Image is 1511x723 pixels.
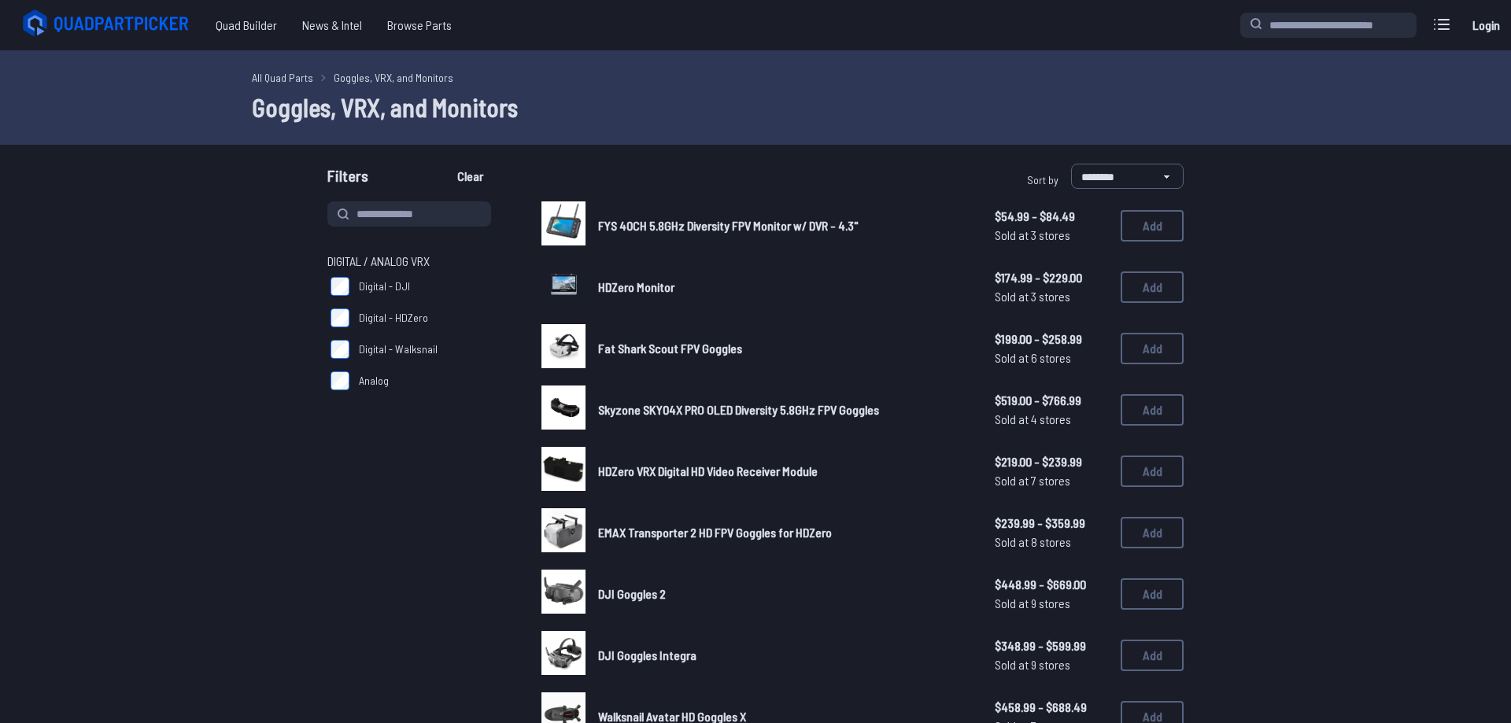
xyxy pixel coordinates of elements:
[541,263,586,312] a: image
[598,585,970,603] a: DJI Goggles 2
[1467,9,1505,41] a: Login
[598,523,970,542] a: EMAX Transporter 2 HD FPV Goggles for HDZero
[541,631,586,680] a: image
[598,402,879,417] span: Skyzone SKY04X PRO OLED Diversity 5.8GHz FPV Goggles
[598,400,970,419] a: Skyzone SKY04X PRO OLED Diversity 5.8GHz FPV Goggles
[598,646,970,665] a: DJI Goggles Integra
[598,463,818,478] span: HDZero VRX Digital HD Video Receiver Module
[541,570,586,618] a: image
[598,462,970,481] a: HDZero VRX Digital HD Video Receiver Module
[541,447,586,496] a: image
[541,385,586,430] img: image
[598,586,666,601] span: DJI Goggles 2
[541,508,586,552] img: image
[995,533,1108,551] span: Sold at 8 stores
[995,349,1108,367] span: Sold at 6 stores
[995,452,1108,471] span: $219.00 - $239.99
[334,69,453,86] a: Goggles, VRX, and Monitors
[252,88,1259,126] h1: Goggles, VRX, and Monitors
[359,310,428,326] span: Digital - HDZero
[995,330,1108,349] span: $199.00 - $258.99
[995,514,1108,533] span: $239.99 - $359.99
[1121,456,1184,487] button: Add
[598,525,832,540] span: EMAX Transporter 2 HD FPV Goggles for HDZero
[541,570,586,614] img: image
[541,324,586,368] img: image
[995,391,1108,410] span: $519.00 - $766.99
[541,324,586,373] a: image
[1121,394,1184,426] button: Add
[1121,517,1184,548] button: Add
[203,9,290,41] a: Quad Builder
[359,373,389,389] span: Analog
[1121,578,1184,610] button: Add
[444,164,497,189] button: Clear
[541,447,586,491] img: image
[359,341,438,357] span: Digital - Walksnail
[598,339,970,358] a: Fat Shark Scout FPV Goggles
[995,636,1108,655] span: $348.99 - $599.99
[995,698,1108,717] span: $458.99 - $688.49
[359,279,410,294] span: Digital - DJI
[252,69,313,86] a: All Quad Parts
[995,410,1108,429] span: Sold at 4 stores
[598,278,970,297] a: HDZero Monitor
[995,287,1108,306] span: Sold at 3 stores
[331,340,349,359] input: Digital - Walksnail
[995,594,1108,613] span: Sold at 9 stores
[541,631,586,675] img: image
[598,341,742,356] span: Fat Shark Scout FPV Goggles
[1121,640,1184,671] button: Add
[598,279,674,294] span: HDZero Monitor
[995,207,1108,226] span: $54.99 - $84.49
[541,201,586,245] img: image
[1121,210,1184,242] button: Add
[331,308,349,327] input: Digital - HDZero
[995,471,1108,490] span: Sold at 7 stores
[1121,271,1184,303] button: Add
[331,371,349,390] input: Analog
[541,385,586,434] a: image
[1071,164,1184,189] select: Sort by
[1121,333,1184,364] button: Add
[327,164,368,195] span: Filters
[598,216,970,235] a: FYS 40CH 5.8GHz Diversity FPV Monitor w/ DVR - 4.3"
[290,9,375,41] a: News & Intel
[541,508,586,557] a: image
[995,575,1108,594] span: $448.99 - $669.00
[1027,173,1058,186] span: Sort by
[995,226,1108,245] span: Sold at 3 stores
[331,277,349,296] input: Digital - DJI
[995,268,1108,287] span: $174.99 - $229.00
[375,9,464,41] a: Browse Parts
[995,655,1108,674] span: Sold at 9 stores
[598,647,696,662] span: DJI Goggles Integra
[327,252,430,271] span: Digital / Analog VRX
[598,218,859,233] span: FYS 40CH 5.8GHz Diversity FPV Monitor w/ DVR - 4.3"
[541,201,586,250] a: image
[541,263,586,307] img: image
